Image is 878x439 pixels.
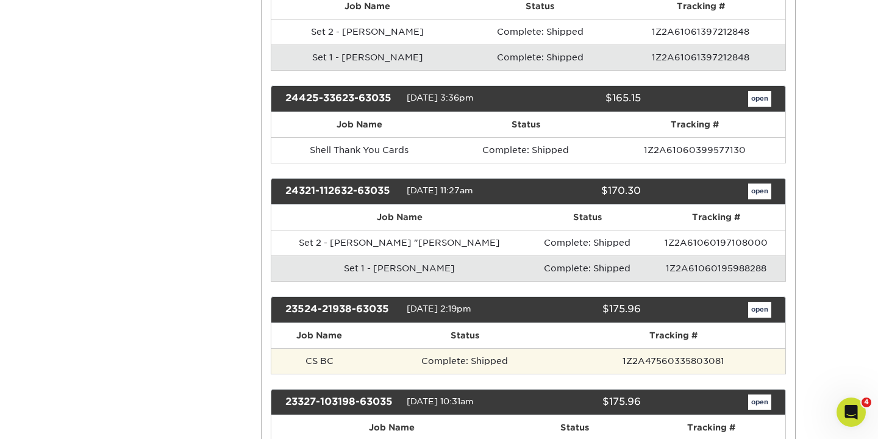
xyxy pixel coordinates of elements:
th: Job Name [271,205,528,230]
a: open [748,91,771,107]
td: Complete: Shipped [464,19,616,45]
td: Complete: Shipped [368,348,562,374]
th: Job Name [271,112,448,137]
th: Status [368,323,562,348]
th: Job Name [271,323,368,348]
a: open [748,184,771,199]
td: Set 2 - [PERSON_NAME] "[PERSON_NAME] [271,230,528,255]
td: Complete: Shipped [448,137,604,163]
a: open [748,302,771,318]
td: Shell Thank You Cards [271,137,448,163]
td: CS BC [271,348,368,374]
td: 1Z2A47560335803081 [562,348,785,374]
div: 23327-103198-63035 [276,394,407,410]
td: 1Z2A61060195988288 [647,255,785,281]
td: 1Z2A61061397212848 [616,19,785,45]
iframe: Intercom live chat [837,398,866,427]
div: 24425-33623-63035 [276,91,407,107]
td: Complete: Shipped [528,230,647,255]
th: Status [448,112,604,137]
td: 1Z2A61060197108000 [647,230,785,255]
div: $175.96 [519,394,649,410]
div: $170.30 [519,184,649,199]
td: 1Z2A61060399577130 [604,137,785,163]
div: $175.96 [519,302,649,318]
th: Tracking # [647,205,785,230]
td: 1Z2A61061397212848 [616,45,785,70]
td: Set 1 - [PERSON_NAME] [271,255,528,281]
div: 24321-112632-63035 [276,184,407,199]
span: 4 [862,398,871,407]
td: Complete: Shipped [464,45,616,70]
span: [DATE] 3:36pm [407,93,474,102]
span: [DATE] 2:19pm [407,304,471,313]
th: Status [528,205,647,230]
span: [DATE] 10:31am [407,396,474,406]
td: Set 1 - [PERSON_NAME] [271,45,464,70]
div: 23524-21938-63035 [276,302,407,318]
span: [DATE] 11:27am [407,185,473,195]
th: Tracking # [562,323,785,348]
th: Tracking # [604,112,785,137]
div: $165.15 [519,91,649,107]
a: open [748,394,771,410]
td: Set 2 - [PERSON_NAME] [271,19,464,45]
td: Complete: Shipped [528,255,647,281]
